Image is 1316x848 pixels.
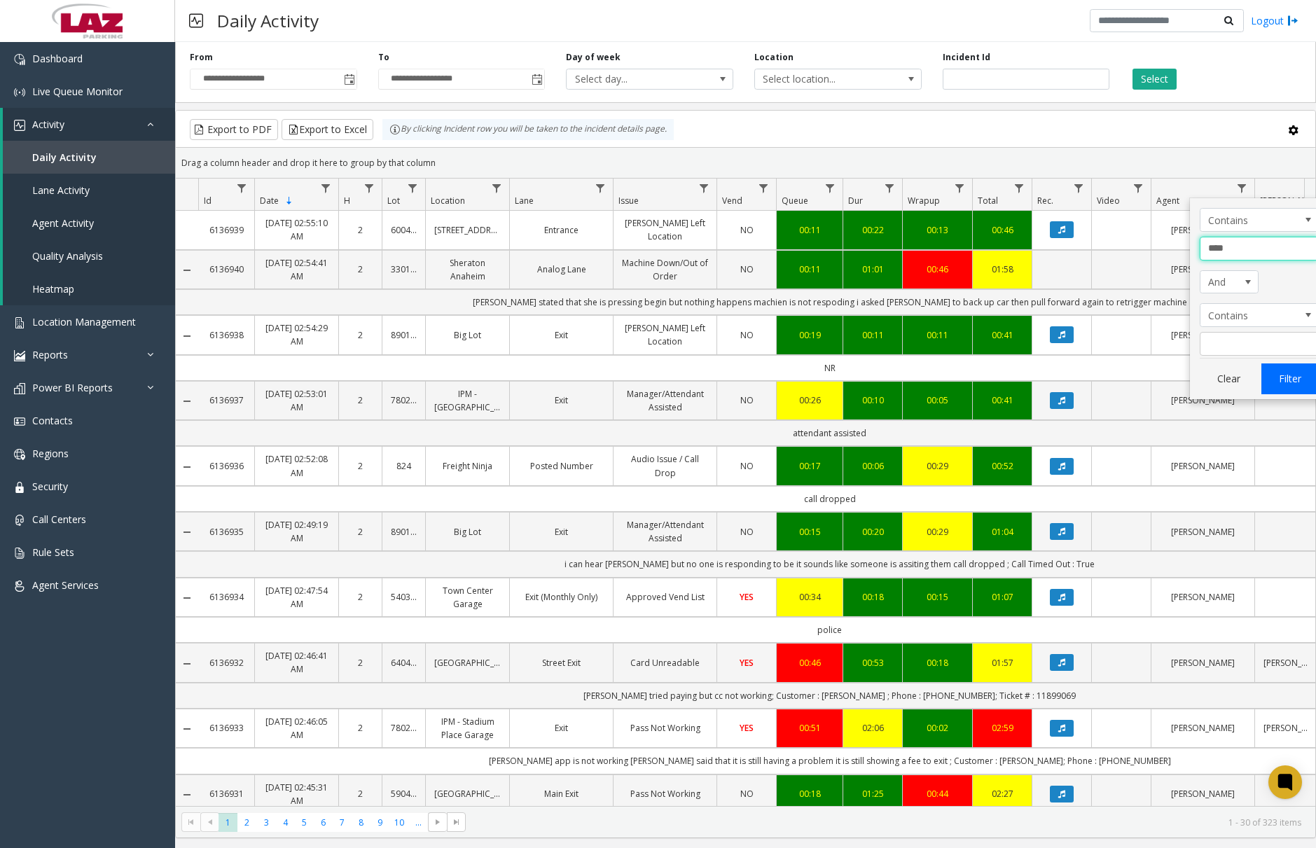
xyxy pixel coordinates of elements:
[14,482,25,493] img: 'icon'
[726,263,768,276] a: NO
[32,381,113,394] span: Power BI Reports
[317,179,335,197] a: Date Filter Menu
[276,813,295,832] span: Page 4
[1129,179,1148,197] a: Video Filter Menu
[390,813,409,832] span: Page 10
[880,179,899,197] a: Dur Filter Menu
[32,249,103,263] span: Quality Analysis
[726,787,768,800] a: NO
[785,656,834,669] div: 00:46
[263,321,330,348] a: [DATE] 02:54:29 AM
[740,394,754,406] span: NO
[785,590,834,604] a: 00:34
[740,263,754,275] span: NO
[387,195,400,207] span: Lot
[618,195,639,207] span: Issue
[382,119,674,140] div: By clicking Incident row you will be taken to the incident details page.
[981,459,1023,473] a: 00:52
[333,813,352,832] span: Page 7
[434,328,501,342] a: Big Lot
[233,179,251,197] a: Id Filter Menu
[32,118,64,131] span: Activity
[518,787,604,800] a: Main Exit
[852,590,894,604] a: 00:18
[515,195,534,207] span: Lane
[566,51,621,64] label: Day of week
[911,328,964,342] a: 00:11
[785,263,834,276] a: 00:11
[1160,590,1246,604] a: [PERSON_NAME]
[981,223,1023,237] a: 00:46
[176,723,198,735] a: Collapse Details
[434,223,501,237] a: [STREET_ADDRESS]
[207,223,246,237] a: 6136939
[726,525,768,538] a: NO
[911,525,964,538] a: 00:29
[176,592,198,604] a: Collapse Details
[785,459,834,473] div: 00:17
[14,350,25,361] img: 'icon'
[314,813,333,832] span: Page 6
[32,414,73,427] span: Contacts
[391,525,417,538] a: 890198
[176,396,198,407] a: Collapse Details
[622,256,708,283] a: Machine Down/Out of Order
[726,394,768,407] a: NO
[263,256,330,283] a: [DATE] 02:54:41 AM
[14,87,25,98] img: 'icon'
[176,265,198,276] a: Collapse Details
[434,525,501,538] a: Big Lot
[911,721,964,735] a: 00:02
[434,584,501,611] a: Town Center Garage
[1160,525,1246,538] a: [PERSON_NAME]
[740,526,754,538] span: NO
[852,721,894,735] div: 02:06
[911,223,964,237] a: 00:13
[14,383,25,394] img: 'icon'
[3,108,175,141] a: Activity
[911,263,964,276] a: 00:46
[434,387,501,414] a: IPM - [GEOGRAPHIC_DATA]
[370,813,389,832] span: Page 9
[32,151,97,164] span: Daily Activity
[981,328,1023,342] div: 00:41
[911,394,964,407] a: 00:05
[852,656,894,669] div: 00:53
[622,387,708,414] a: Manager/Attendant Assisted
[434,256,501,283] a: Sheraton Anaheim
[518,459,604,473] a: Posted Number
[726,656,768,669] a: YES
[190,51,213,64] label: From
[622,590,708,604] a: Approved Vend List
[1160,263,1246,276] a: [PERSON_NAME]
[740,722,754,734] span: YES
[263,781,330,807] a: [DATE] 02:45:31 AM
[622,518,708,545] a: Manager/Attendant Assisted
[981,525,1023,538] div: 01:04
[852,459,894,473] div: 00:06
[785,787,834,800] a: 00:18
[176,179,1315,806] div: Data table
[852,263,894,276] a: 01:01
[391,787,417,800] a: 590437
[207,590,246,604] a: 6136934
[32,85,123,98] span: Live Queue Monitor
[740,460,754,472] span: NO
[207,656,246,669] a: 6136932
[434,656,501,669] a: [GEOGRAPHIC_DATA]
[347,394,373,407] a: 2
[1200,304,1294,326] span: Contains
[1160,328,1246,342] a: [PERSON_NAME]
[981,721,1023,735] div: 02:59
[3,141,175,174] a: Daily Activity
[981,263,1023,276] a: 01:58
[263,387,330,414] a: [DATE] 02:53:01 AM
[852,394,894,407] a: 00:10
[207,525,246,538] a: 6136935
